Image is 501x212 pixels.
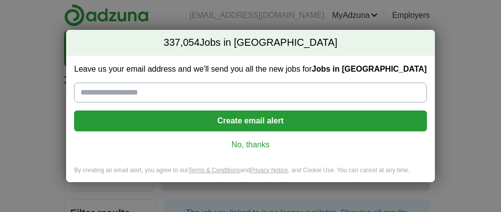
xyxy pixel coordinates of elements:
[164,36,199,50] span: 337,054
[66,30,434,56] h2: Jobs in [GEOGRAPHIC_DATA]
[250,167,288,174] a: Privacy Notice
[82,139,418,150] a: No, thanks
[74,64,426,75] label: Leave us your email address and we'll send you all the new jobs for
[312,65,426,73] strong: Jobs in [GEOGRAPHIC_DATA]
[66,166,434,183] div: By creating an email alert, you agree to our and , and Cookie Use. You can cancel at any time.
[74,110,426,131] button: Create email alert
[188,167,240,174] a: Terms & Conditions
